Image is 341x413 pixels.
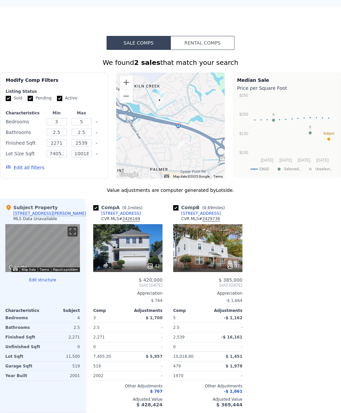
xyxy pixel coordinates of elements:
div: Comp [173,308,208,313]
div: Appreciation [173,291,242,296]
span: 3 [93,316,96,320]
button: Clear [95,142,98,145]
div: Adjustments [128,308,163,313]
text: $150 [239,131,248,136]
div: Other Adjustments [173,383,242,389]
div: Comp [93,308,128,313]
div: - [209,371,242,380]
div: Listing Status [6,89,103,94]
label: Active [57,95,77,101]
div: Lot Sqft [5,352,41,361]
div: Subject Property [5,204,58,211]
span: Sold [DATE] [173,283,242,288]
span: $ 385,000 [219,277,242,283]
div: 2.5 [44,323,80,332]
div: CVR MLS # [181,216,220,221]
span: $ 1,451 [226,354,242,359]
button: Zoom in [120,76,133,89]
div: Adjustments [208,308,242,313]
span: 0.69 [204,206,213,210]
div: Street View [5,224,80,272]
div: 2,271 [44,333,80,342]
div: CVR MLS # [101,216,140,221]
div: Map [5,224,80,272]
button: Zoom out [120,89,133,103]
text: Subject [323,132,334,135]
a: Terms [213,175,223,178]
a: [STREET_ADDRESS] [173,211,221,216]
text: $200 [239,112,248,117]
button: Keyboard shortcuts [164,175,169,178]
div: 519 [44,361,80,371]
div: 2001 [44,371,80,380]
button: Toggle fullscreen view [68,226,78,236]
text: 23602 [259,167,269,171]
input: Active [57,96,62,101]
div: - [209,323,242,332]
div: MLS Data Unavailable [13,216,57,221]
div: [STREET_ADDRESS] [181,211,221,216]
span: 0.1 [124,206,130,210]
svg: A chart. [237,93,337,176]
div: Bathrooms [5,323,41,332]
div: Finished Sqft [6,138,43,148]
div: Min [45,110,68,116]
img: Google [7,263,29,272]
div: 11,500 [44,352,80,361]
text: [DATE] [316,158,329,163]
button: Clear [95,121,98,123]
button: Map Data [22,267,36,272]
div: Appreciation [93,291,163,296]
span: $ 369,444 [216,402,242,407]
span: 2,271 [93,335,105,340]
span: 7,405.20 [93,354,111,359]
div: Adjusted Value [173,397,242,402]
button: Clear [95,153,98,155]
div: Characteristics [5,308,43,313]
div: - [129,333,163,342]
text: [DATE] [261,158,273,163]
div: Bathrooms [6,128,43,137]
text: B [309,125,311,129]
span: $ 420,000 [139,277,163,283]
a: Open this area in Google Maps (opens a new window) [7,263,29,272]
span: -$ 16,161 [221,335,242,340]
span: Map data ©2025 Google [173,175,209,178]
div: - [129,371,163,380]
button: Clear [95,131,98,134]
button: Keyboard shortcuts [13,268,18,271]
span: $ 5,957 [146,354,163,359]
div: Adjusted Value [93,397,163,402]
a: Terms [40,268,49,271]
div: Year Built [5,371,41,380]
span: 10,018.80 [173,354,193,359]
text: [DATE] [298,158,310,163]
div: 901 Cedar Glen Ct [153,94,166,111]
div: [STREET_ADDRESS] [101,211,141,216]
a: [STREET_ADDRESS] [93,211,141,216]
div: Comp B [173,204,227,211]
div: Bedrooms [6,117,43,126]
text: $100 [239,150,248,155]
a: Open this area in Google Maps (opens a new window) [118,170,140,179]
div: Characteristics [6,110,43,116]
div: Comp A [93,204,145,211]
div: Price per Square Foot [237,83,337,93]
div: Median Sale [237,77,337,83]
div: Lot Size Sqft [6,149,43,158]
text: [DATE] [279,158,292,163]
input: Pending [28,96,33,101]
span: 0 [93,344,96,349]
span: $ 428,424 [137,402,163,407]
span: 2,539 [173,335,184,340]
text: A [272,113,275,116]
div: - [129,361,163,371]
button: Edit structure [5,277,80,283]
div: 42 [147,263,160,269]
div: Finished Sqft [5,333,41,342]
span: $ 764 [151,298,163,303]
div: 690 Village Green Pkwy [174,138,187,154]
span: 519 [93,364,101,368]
text: Unselect… [315,167,332,171]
